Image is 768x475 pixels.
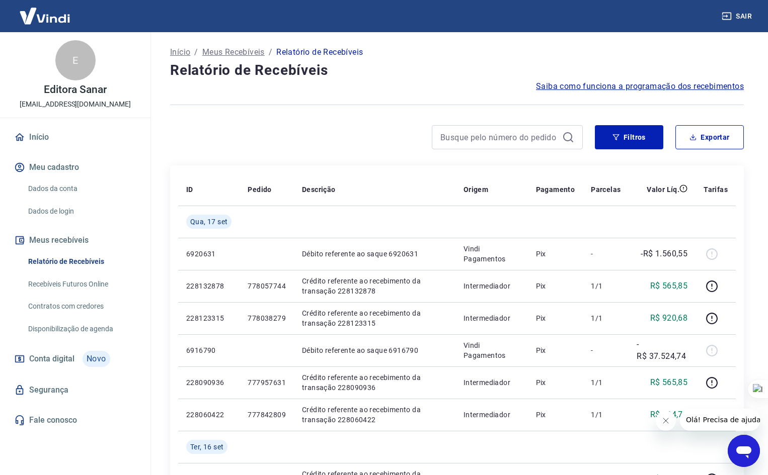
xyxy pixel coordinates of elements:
[536,313,575,323] p: Pix
[12,379,138,401] a: Segurança
[536,377,575,388] p: Pix
[647,184,679,195] p: Valor Líq.
[464,340,520,360] p: Vindi Pagamentos
[24,201,138,222] a: Dados de login
[12,1,78,31] img: Vindi
[269,46,272,58] p: /
[24,296,138,317] a: Contratos com credores
[194,46,198,58] p: /
[186,249,232,259] p: 6920631
[650,280,688,292] p: R$ 565,85
[186,345,232,355] p: 6916790
[186,313,232,323] p: 228123315
[591,184,621,195] p: Parcelas
[650,409,688,421] p: R$ 994,70
[248,184,271,195] p: Pedido
[675,125,744,149] button: Exportar
[12,156,138,178] button: Meu cadastro
[170,60,744,80] h4: Relatório de Recebíveis
[656,411,676,431] iframe: Fechar mensagem
[440,130,558,145] input: Busque pelo número do pedido
[24,178,138,199] a: Dados da conta
[591,281,621,291] p: 1/1
[728,435,760,467] iframe: Botão para abrir a janela de mensagens
[591,345,621,355] p: -
[170,46,190,58] a: Início
[12,347,138,371] a: Conta digitalNovo
[248,410,286,420] p: 777842809
[536,281,575,291] p: Pix
[464,244,520,264] p: Vindi Pagamentos
[83,351,110,367] span: Novo
[186,184,193,195] p: ID
[248,313,286,323] p: 778038279
[24,319,138,339] a: Disponibilização de agenda
[24,251,138,272] a: Relatório de Recebíveis
[595,125,663,149] button: Filtros
[464,281,520,291] p: Intermediador
[6,7,85,15] span: Olá! Precisa de ajuda?
[202,46,265,58] a: Meus Recebíveis
[302,372,447,393] p: Crédito referente ao recebimento da transação 228090936
[44,84,106,95] p: Editora Sanar
[680,409,760,431] iframe: Mensagem da empresa
[591,377,621,388] p: 1/1
[591,313,621,323] p: 1/1
[248,281,286,291] p: 778057744
[190,442,223,452] span: Ter, 16 set
[536,184,575,195] p: Pagamento
[464,410,520,420] p: Intermediador
[186,377,232,388] p: 228090936
[55,40,96,80] div: E
[302,249,447,259] p: Débito referente ao saque 6920631
[302,276,447,296] p: Crédito referente ao recebimento da transação 228132878
[704,184,728,195] p: Tarifas
[650,312,688,324] p: R$ 920,68
[20,99,131,110] p: [EMAIL_ADDRESS][DOMAIN_NAME]
[29,352,74,366] span: Conta digital
[302,308,447,328] p: Crédito referente ao recebimento da transação 228123315
[276,46,363,58] p: Relatório de Recebíveis
[190,217,227,227] span: Qua, 17 set
[641,248,687,260] p: -R$ 1.560,55
[302,184,336,195] p: Descrição
[464,377,520,388] p: Intermediador
[12,229,138,251] button: Meus recebíveis
[536,410,575,420] p: Pix
[12,126,138,148] a: Início
[24,274,138,295] a: Recebíveis Futuros Online
[302,405,447,425] p: Crédito referente ao recebimento da transação 228060422
[536,345,575,355] p: Pix
[637,338,687,362] p: -R$ 37.524,74
[186,410,232,420] p: 228060422
[536,80,744,92] a: Saiba como funciona a programação dos recebimentos
[536,249,575,259] p: Pix
[248,377,286,388] p: 777957631
[464,313,520,323] p: Intermediador
[591,249,621,259] p: -
[464,184,488,195] p: Origem
[650,376,688,389] p: R$ 565,85
[591,410,621,420] p: 1/1
[186,281,232,291] p: 228132878
[12,409,138,431] a: Fale conosco
[302,345,447,355] p: Débito referente ao saque 6916790
[720,7,756,26] button: Sair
